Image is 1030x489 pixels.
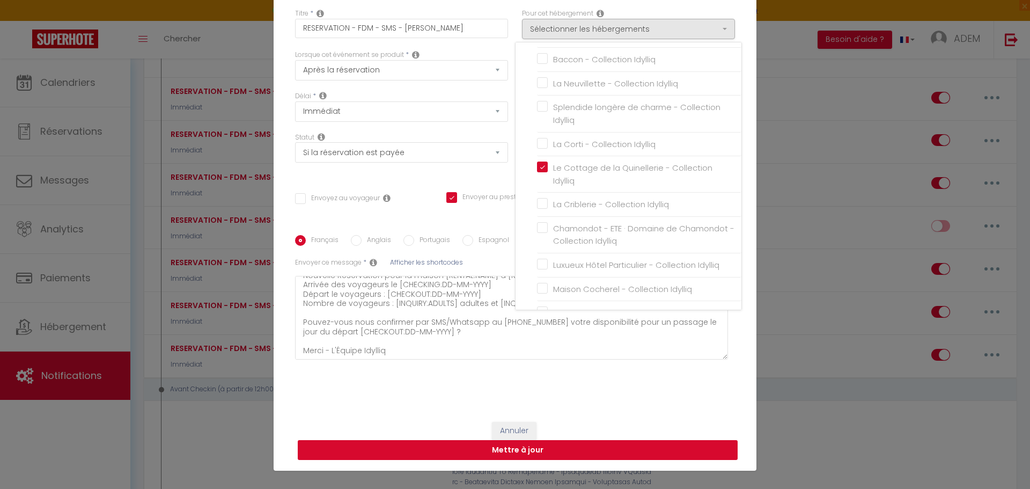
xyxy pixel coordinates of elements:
button: Annuler [492,422,536,440]
button: Ouvrir le widget de chat LiveChat [9,4,41,37]
span: Maison Cocherel - Collection Idylliq [553,283,692,295]
label: Français [306,235,339,247]
span: Chamondot - ETE · Domaine de Chamondot - Collection Idylliq [553,223,734,247]
i: Booking status [318,133,325,141]
label: Lorsque cet événement se produit [295,50,404,60]
label: Titre [295,9,308,19]
label: Espagnol [473,235,509,247]
span: Le Cottage de la Quinellerie - Collection Idylliq [553,162,712,186]
i: Event Occur [412,50,420,59]
label: Portugais [414,235,450,247]
span: La Corti - Collection Idylliq [553,138,656,150]
label: Délai [295,91,311,101]
span: La Neuvillette - Collection Idylliq [553,78,678,89]
button: Sélectionner les hébergements [522,19,735,39]
span: Luxueux Hôtel Particulier - Collection Idylliq [553,259,719,271]
i: This Rental [597,9,604,18]
i: Envoyer au voyageur [383,194,391,202]
label: Envoyer ce message [295,258,362,268]
label: Statut [295,133,314,143]
label: Anglais [362,235,391,247]
label: Pour cet hébergement [522,9,593,19]
i: Title [317,9,324,18]
span: Splendide longère de charme - Collection Idylliq [553,101,720,126]
i: Action Time [319,91,327,100]
i: Sms [370,258,377,267]
button: Mettre à jour [298,440,738,461]
span: Afficher les shortcodes [390,258,463,267]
